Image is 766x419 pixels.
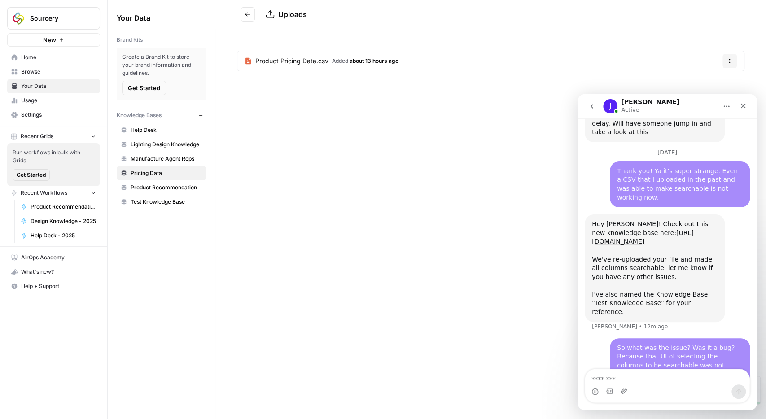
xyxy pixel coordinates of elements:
a: Help Desk [117,123,206,137]
a: Design Knowledge - 2025 [17,214,100,228]
button: Get Started [122,81,166,95]
span: about 13 hours ago [350,57,398,64]
button: Workspace: Sourcery [7,7,100,30]
span: Recent Grids [21,132,53,140]
span: Knowledge Bases [117,111,162,119]
a: Your Data [7,79,100,93]
a: Manufacture Agent Reps [117,152,206,166]
span: Test Knowledge Base [131,198,202,206]
a: Home [7,50,100,65]
span: Run workflows in bulk with Grids [13,148,95,165]
span: Design Knowledge - 2025 [31,217,96,225]
span: Product Recommendations - 2025 [31,203,96,211]
span: Create a Brand Kit to store your brand information and guidelines. [122,53,201,77]
a: Product Recommendations - 2025 [17,200,100,214]
a: Test Knowledge Base [117,195,206,209]
span: Manufacture Agent Reps [131,155,202,163]
img: Sourcery Logo [10,10,26,26]
span: Sourcery [30,14,84,23]
a: Browse [7,65,100,79]
a: Usage [7,93,100,108]
button: Recent Workflows [7,186,100,200]
span: Browse [21,68,96,76]
span: Get Started [128,83,160,92]
button: Help + Support [7,279,100,293]
span: Product Recommendation [131,183,202,192]
a: Pricing Data [117,166,206,180]
span: Uploads [278,10,307,19]
span: Recent Workflows [21,189,67,197]
span: Added [332,57,398,65]
span: Your Data [117,13,195,23]
span: Help + Support [21,282,96,290]
iframe: Intercom live chat [578,94,757,410]
span: Help Desk [131,126,202,134]
a: Product Recommendation [117,180,206,195]
button: New [7,33,100,47]
button: Go back [241,7,255,22]
span: Your Data [21,82,96,90]
span: Brand Kits [117,36,143,44]
span: New [43,35,56,44]
a: Lighting Design Knowledge [117,137,206,152]
span: Product Pricing Data.csv [255,57,328,65]
span: Home [21,53,96,61]
button: Recent Grids [7,130,100,143]
span: Pricing Data [131,169,202,177]
a: AirOps Academy [7,250,100,265]
span: AirOps Academy [21,253,96,262]
div: What's new? [8,265,100,279]
a: Help Desk - 2025 [17,228,100,243]
span: Lighting Design Knowledge [131,140,202,148]
button: Get Started [13,169,50,181]
button: What's new? [7,265,100,279]
span: Settings [21,111,96,119]
span: Help Desk - 2025 [31,231,96,240]
a: Settings [7,108,100,122]
span: Usage [21,96,96,105]
span: Get Started [17,171,46,179]
a: Product Pricing Data.csvAdded about 13 hours ago [237,51,406,71]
